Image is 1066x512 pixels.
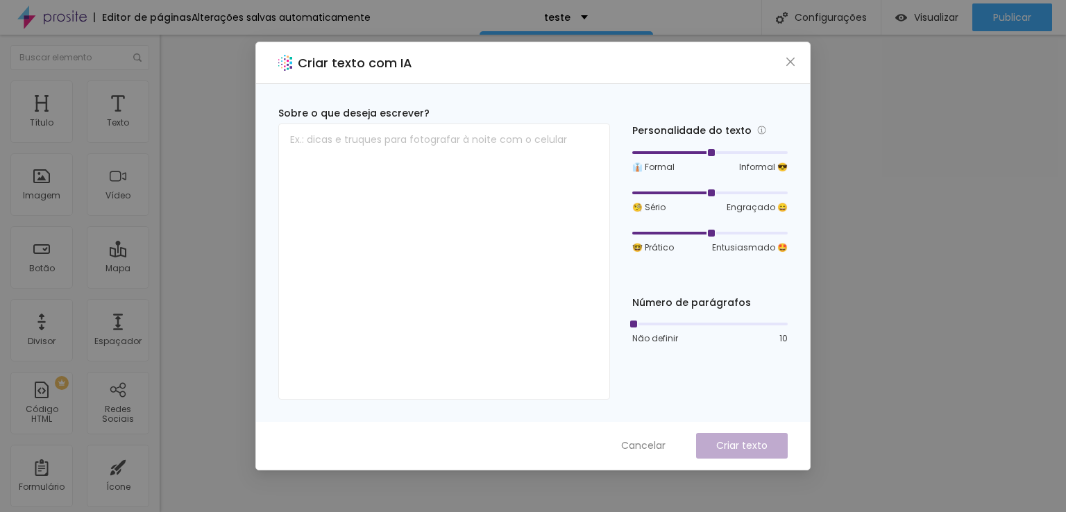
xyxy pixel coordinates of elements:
button: Close [784,55,798,69]
div: Texto [107,118,129,128]
div: Sobre o que deseja escrever? [278,106,610,121]
div: Personalidade do texto [632,123,788,139]
div: Mapa [105,264,130,273]
div: Redes Sociais [90,404,145,425]
span: Cancelar [621,438,666,453]
span: 10 [779,332,788,345]
span: Visualizar [914,12,958,23]
span: 🤓 Prático [632,241,674,254]
button: Publicar [972,3,1052,31]
img: view-1.svg [895,12,907,24]
input: Buscar elemento [10,45,149,70]
h2: Criar texto com IA [298,53,412,72]
div: Editor de páginas [94,12,192,22]
div: Formulário [19,482,65,492]
div: Vídeo [105,191,130,200]
span: close [785,56,796,67]
button: Criar texto [696,433,788,459]
span: Não definir [632,332,678,345]
div: Imagem [23,191,60,200]
span: Informal 😎 [739,161,788,173]
img: Icone [776,12,788,24]
button: Visualizar [881,3,972,31]
div: Espaçador [94,336,142,346]
div: Título [30,118,53,128]
div: Alterações salvas automaticamente [192,12,371,22]
button: Cancelar [607,433,679,459]
span: Publicar [993,12,1031,23]
p: teste [544,12,570,22]
span: Entusiasmado 🤩 [712,241,788,254]
img: Icone [133,53,142,62]
div: Número de parágrafos [632,296,788,310]
div: Código HTML [14,404,69,425]
div: Divisor [28,336,56,346]
iframe: Editor [160,35,1066,512]
div: Ícone [106,482,130,492]
div: Botão [29,264,55,273]
span: Engraçado 😄 [727,201,788,214]
span: 👔 Formal [632,161,675,173]
span: 🧐 Sério [632,201,666,214]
